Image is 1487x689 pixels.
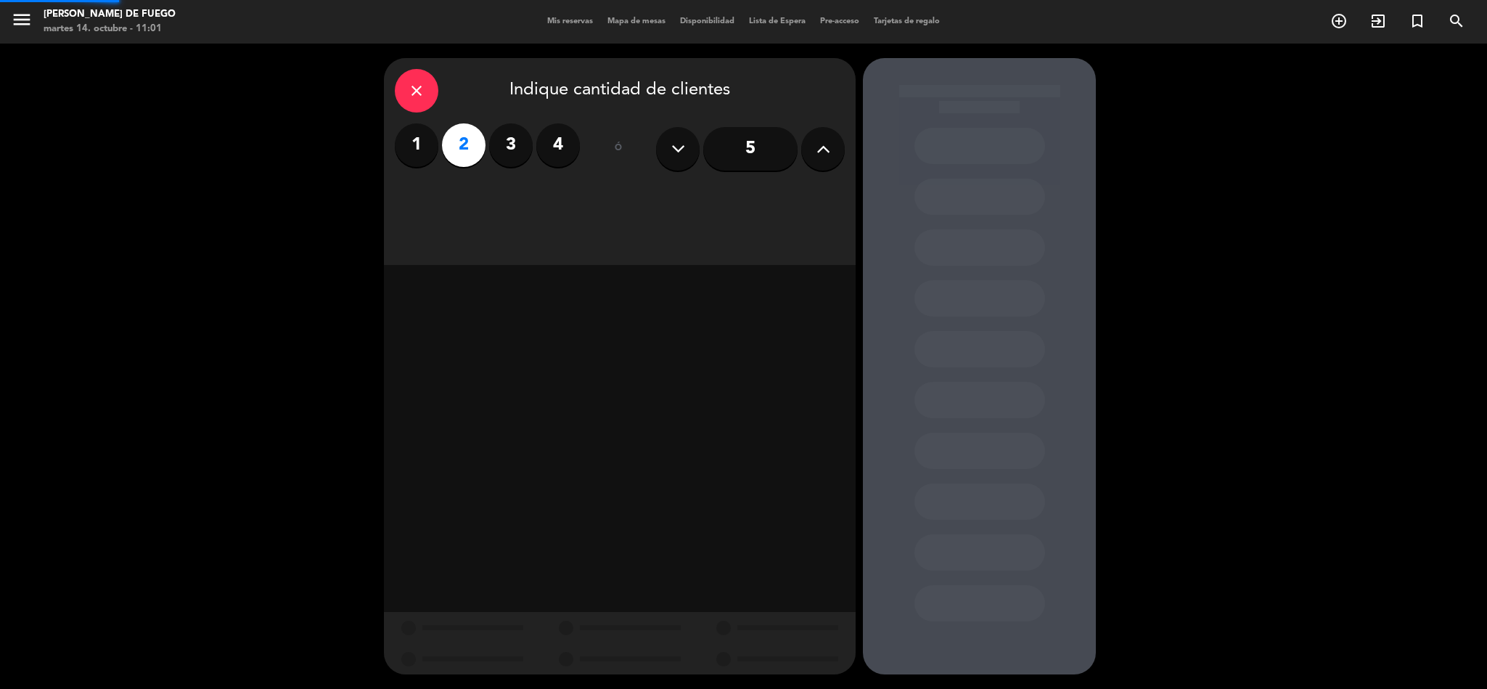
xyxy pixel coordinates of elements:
span: Mapa de mesas [600,17,673,25]
span: Tarjetas de regalo [867,17,947,25]
i: turned_in_not [1409,12,1426,30]
i: close [408,82,425,99]
div: martes 14. octubre - 11:01 [44,22,176,36]
label: 4 [536,123,580,167]
span: Mis reservas [540,17,600,25]
i: search [1448,12,1465,30]
div: ó [594,123,642,174]
button: menu [11,9,33,36]
label: 1 [395,123,438,167]
div: Indique cantidad de clientes [395,69,845,113]
i: exit_to_app [1369,12,1387,30]
span: Lista de Espera [742,17,813,25]
span: Pre-acceso [813,17,867,25]
span: Disponibilidad [673,17,742,25]
div: [PERSON_NAME] de Fuego [44,7,176,22]
label: 2 [442,123,486,167]
label: 3 [489,123,533,167]
i: menu [11,9,33,30]
i: add_circle_outline [1330,12,1348,30]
